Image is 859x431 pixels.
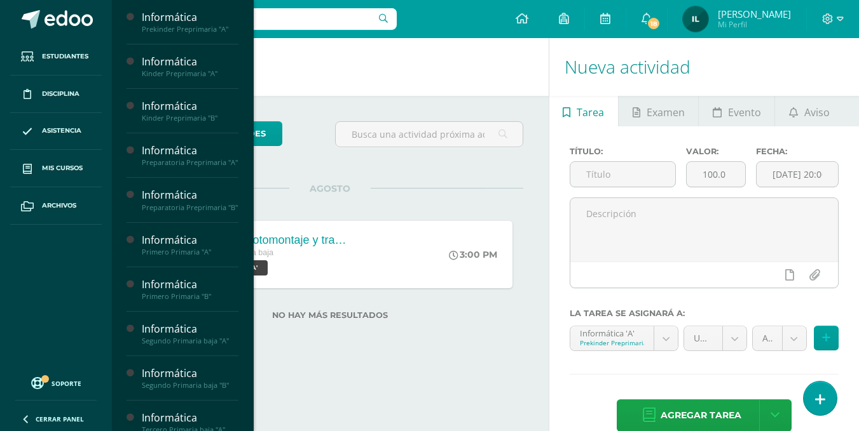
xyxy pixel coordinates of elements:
[686,147,746,156] label: Valor:
[289,183,371,194] span: AGOSTO
[10,38,102,76] a: Estudiantes
[142,99,238,114] div: Informática
[549,96,618,126] a: Tarea
[36,414,84,423] span: Cerrar panel
[699,96,774,126] a: Evento
[570,147,676,156] label: Título:
[687,162,745,187] input: Puntos máximos
[142,55,238,78] a: InformáticaKinder Preprimaria "A"
[142,322,238,345] a: InformáticaSegundo Primaria baja "A"
[565,38,844,96] h1: Nueva actividad
[137,310,523,320] label: No hay más resultados
[753,326,806,350] a: Aplica algoritmos en pantalla interactiva. (25.0pts)
[142,366,238,390] a: InformáticaSegundo Primaria baja "B"
[142,277,238,301] a: InformáticaPrimero Primaria "B"
[10,150,102,187] a: Mis cursos
[142,55,238,69] div: Informática
[10,187,102,225] a: Archivos
[570,162,675,187] input: Título
[775,96,843,126] a: Aviso
[661,400,741,431] span: Agregar tarea
[142,10,238,25] div: Informática
[619,96,698,126] a: Examen
[142,322,238,336] div: Informática
[756,147,839,156] label: Fecha:
[142,69,238,78] div: Kinder Preprimaria "A"
[142,248,238,256] div: Primero Primaria "A"
[127,38,533,96] h1: Actividades
[570,326,678,350] a: Informática 'A'Prekinder Preprimaria
[42,89,79,99] span: Disciplina
[804,97,830,128] span: Aviso
[762,326,773,350] span: Aplica algoritmos en pantalla interactiva. (25.0pts)
[142,25,238,34] div: Prekinder Preprimaria "A"
[142,233,238,248] div: Informática
[142,233,238,256] a: InformáticaPrimero Primaria "A"
[142,366,238,381] div: Informática
[42,51,88,62] span: Estudiantes
[142,10,238,34] a: InformáticaPrekinder Preprimaria "A"
[683,6,708,32] img: 36a7f5654db34751f82bc2773ec6cf62.png
[142,188,238,211] a: InformáticaPreparatoria Preprimaria "B"
[580,326,645,338] div: Informática 'A'
[42,126,81,136] span: Asistencia
[757,162,838,187] input: Fecha de entrega
[42,201,76,211] span: Archivos
[142,292,238,301] div: Primero Primaria "B"
[577,97,604,128] span: Tarea
[142,336,238,345] div: Segundo Primaria baja "A"
[142,158,238,167] div: Preparatoria Preprimaria "A"
[718,8,791,20] span: [PERSON_NAME]
[15,374,97,391] a: Soporte
[336,122,522,147] input: Busca una actividad próxima aquí...
[142,188,238,202] div: Informática
[684,326,746,350] a: Unidad 3
[142,143,238,158] div: Informática
[142,203,238,212] div: Preparatoria Preprimaria "B"
[647,97,685,128] span: Examen
[42,163,83,173] span: Mis cursos
[10,113,102,150] a: Asistencia
[647,17,661,30] span: 18
[694,326,713,350] span: Unidad 3
[142,277,238,292] div: Informática
[142,99,238,123] a: InformáticaKinder Preprimaria "B"
[718,19,791,30] span: Mi Perfil
[580,338,645,347] div: Prekinder Preprimaria
[120,8,397,30] input: Busca un usuario...
[142,143,238,167] a: InformáticaPreparatoria Preprimaria "A"
[142,114,238,123] div: Kinder Preprimaria "B"
[10,76,102,113] a: Disciplina
[52,379,81,388] span: Soporte
[570,308,839,318] label: La tarea se asignará a:
[449,249,497,260] div: 3:00 PM
[728,97,761,128] span: Evento
[200,234,352,247] div: Lección: Fotomontaje y transformación de fotografías digitales.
